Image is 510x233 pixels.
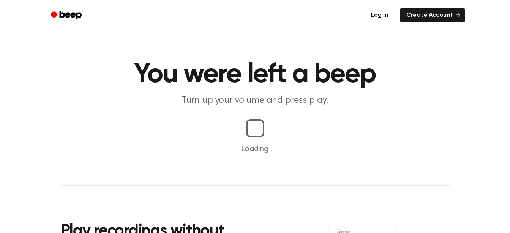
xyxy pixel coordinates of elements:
p: Turn up your volume and press play. [109,94,401,107]
a: Log in [363,6,396,24]
a: Beep [46,8,88,23]
h1: You were left a beep [61,61,450,88]
p: Loading [9,144,501,155]
a: Create Account [400,8,465,22]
